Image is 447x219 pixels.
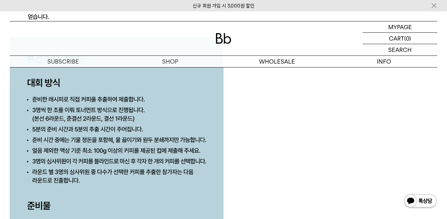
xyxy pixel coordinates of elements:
[193,3,254,9] a: 신규 회원 가입 시 3,000원 할인
[363,33,437,44] a: CART (0)
[216,33,231,44] img: 로고
[363,21,437,33] a: MYPAGE
[330,56,437,67] p: INFO
[117,56,224,67] a: SHOP
[389,33,404,44] p: CART
[404,33,411,44] p: (0)
[403,194,437,209] img: 카카오톡 채널 1:1 채팅 버튼
[224,56,330,67] p: WHOLESALE
[388,21,412,32] p: MYPAGE
[10,56,117,67] a: SUBSCRIBE
[388,44,412,55] p: SEARCH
